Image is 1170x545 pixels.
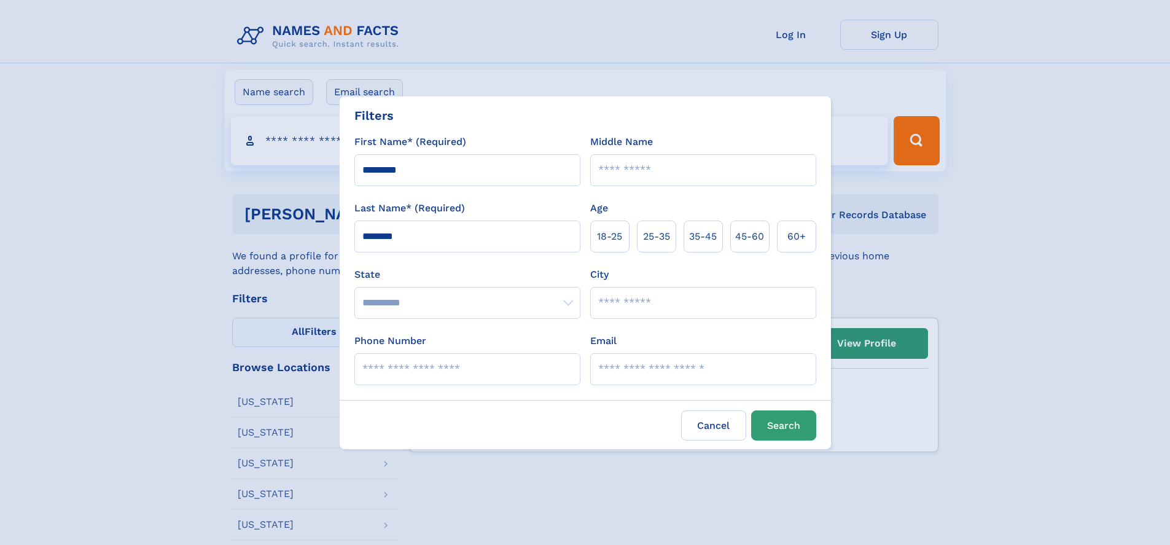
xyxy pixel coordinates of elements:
[735,229,764,244] span: 45‑60
[590,267,609,282] label: City
[354,201,465,216] label: Last Name* (Required)
[751,410,816,441] button: Search
[597,229,622,244] span: 18‑25
[590,201,608,216] label: Age
[590,334,617,348] label: Email
[354,135,466,149] label: First Name* (Required)
[689,229,717,244] span: 35‑45
[681,410,746,441] label: Cancel
[643,229,670,244] span: 25‑35
[354,334,426,348] label: Phone Number
[787,229,806,244] span: 60+
[354,267,580,282] label: State
[354,106,394,125] div: Filters
[590,135,653,149] label: Middle Name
